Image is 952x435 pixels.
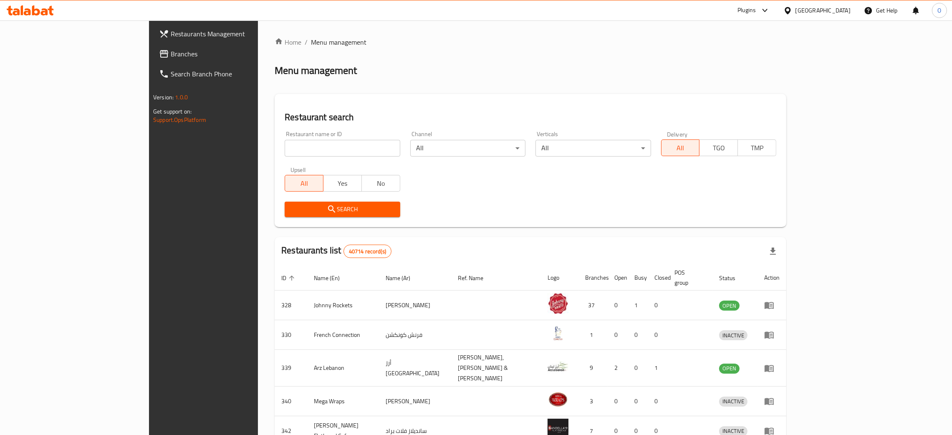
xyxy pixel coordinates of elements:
span: TMP [741,142,773,154]
span: ID [281,273,297,283]
td: 0 [648,387,668,416]
td: 3 [578,387,608,416]
th: Busy [628,265,648,291]
span: Ref. Name [458,273,495,283]
td: 0 [628,350,648,387]
div: Menu [764,300,780,310]
a: Search Branch Phone [152,64,308,84]
button: TMP [737,139,776,156]
div: Plugins [737,5,756,15]
td: 1 [578,320,608,350]
td: 37 [578,291,608,320]
th: Open [608,265,628,291]
td: [PERSON_NAME] [379,291,452,320]
img: French Connection [548,323,568,344]
td: 0 [648,320,668,350]
span: Yes [327,177,359,190]
span: 1.0.0 [175,92,188,103]
button: TGO [699,139,738,156]
button: No [361,175,400,192]
a: Support.OpsPlatform [153,114,206,125]
td: Johnny Rockets [307,291,379,320]
div: All [535,140,651,157]
div: Total records count [343,245,391,258]
td: فرنش كونكشن [379,320,452,350]
img: Johnny Rockets [548,293,568,314]
td: 1 [648,350,668,387]
img: Arz Lebanon [548,356,568,377]
span: POS group [674,268,702,288]
span: Name (En) [314,273,351,283]
td: 0 [608,291,628,320]
span: OPEN [719,364,740,373]
button: Yes [323,175,362,192]
span: Status [719,273,746,283]
span: No [365,177,397,190]
td: Arz Lebanon [307,350,379,387]
td: أرز [GEOGRAPHIC_DATA] [379,350,452,387]
label: Upsell [290,167,306,172]
div: INACTIVE [719,330,747,340]
td: French Connection [307,320,379,350]
nav: breadcrumb [275,37,786,47]
td: Mega Wraps [307,387,379,416]
span: O [937,6,941,15]
span: Get support on: [153,106,192,117]
h2: Restaurant search [285,111,776,124]
span: TGO [703,142,735,154]
a: Restaurants Management [152,24,308,44]
button: Search [285,202,400,217]
span: INACTIVE [719,397,747,406]
span: Search [291,204,393,215]
div: Menu [764,396,780,406]
span: INACTIVE [719,331,747,340]
div: OPEN [719,364,740,374]
div: Menu [764,330,780,340]
div: All [410,140,525,157]
span: Branches [171,49,301,59]
div: [GEOGRAPHIC_DATA] [795,6,851,15]
span: 40714 record(s) [344,248,391,255]
td: 0 [608,320,628,350]
td: 0 [628,320,648,350]
span: Name (Ar) [386,273,421,283]
th: Closed [648,265,668,291]
span: Version: [153,92,174,103]
div: Export file [763,241,783,261]
button: All [285,175,323,192]
td: 9 [578,350,608,387]
a: Branches [152,44,308,64]
button: All [661,139,700,156]
h2: Menu management [275,64,357,77]
td: 0 [628,387,648,416]
span: All [288,177,320,190]
span: Search Branch Phone [171,69,301,79]
div: INACTIVE [719,397,747,407]
span: Menu management [311,37,366,47]
th: Logo [541,265,578,291]
td: 2 [608,350,628,387]
th: Action [758,265,786,291]
th: Branches [578,265,608,291]
h2: Restaurants list [281,244,391,258]
span: Restaurants Management [171,29,301,39]
img: Mega Wraps [548,389,568,410]
td: 0 [648,291,668,320]
label: Delivery [667,131,688,137]
span: All [665,142,697,154]
span: OPEN [719,301,740,311]
td: 0 [608,387,628,416]
td: [PERSON_NAME] [379,387,452,416]
input: Search for restaurant name or ID.. [285,140,400,157]
div: Menu [764,363,780,373]
td: [PERSON_NAME],[PERSON_NAME] & [PERSON_NAME] [452,350,541,387]
td: 1 [628,291,648,320]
